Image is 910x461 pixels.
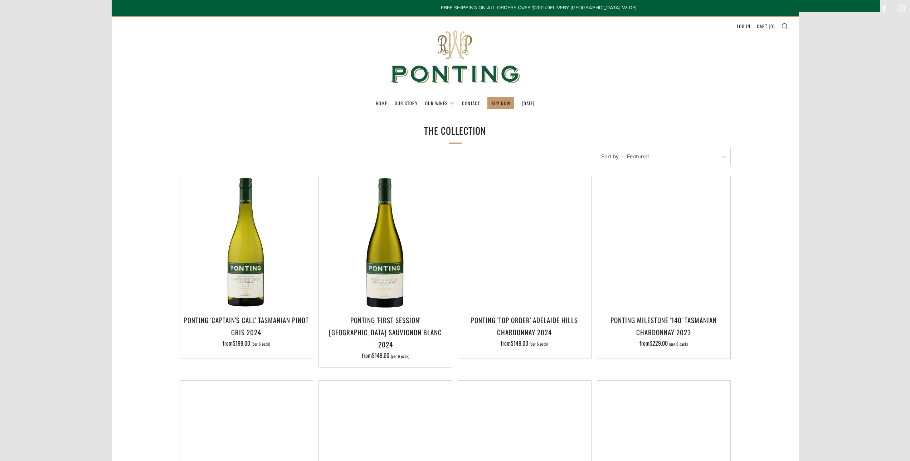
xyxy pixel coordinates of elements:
[737,20,750,32] a: Log in
[184,314,310,338] h3: Ponting 'Captain's Call' Tasmanian Pinot Gris 2024
[384,17,527,97] img: Ponting Wines
[395,97,418,109] a: Our Story
[180,314,313,350] a: Ponting 'Captain's Call' Tasmanian Pinot Gris 2024 from$199.00 (per 6 pack)
[348,123,563,139] h1: The Collection
[322,314,448,351] h3: Ponting 'First Session' [GEOGRAPHIC_DATA] Sauvignon Blanc 2024
[425,97,454,109] a: Our Wines
[669,342,688,346] span: (per 6 pack)
[530,342,548,346] span: (per 6 pack)
[319,314,452,359] a: Ponting 'First Session' [GEOGRAPHIC_DATA] Sauvignon Blanc 2024 from$149.00 (per 6 pack)
[376,97,387,109] a: Home
[601,314,727,338] h3: Ponting Milestone '140' Tasmanian Chardonnay 2023
[649,339,668,347] span: $229.00
[511,339,528,347] span: $149.00
[770,23,773,30] span: 0
[522,97,535,109] a: [DATE]
[491,97,510,109] a: BUY NOW
[462,97,480,109] a: Contact
[462,314,588,338] h3: Ponting 'Top Order' Adelaide Hills Chardonnay 2024
[757,20,775,32] a: Cart (0)
[391,354,409,358] span: (per 6 pack)
[458,314,591,350] a: Ponting 'Top Order' Adelaide Hills Chardonnay 2024 from$149.00 (per 6 pack)
[639,339,688,347] span: from
[223,339,270,347] span: from
[362,351,409,360] span: from
[372,351,389,360] span: $149.00
[597,314,730,350] a: Ponting Milestone '140' Tasmanian Chardonnay 2023 from$229.00 (per 6 pack)
[233,339,250,347] span: $199.00
[501,339,548,347] span: from
[252,342,270,346] span: (per 6 pack)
